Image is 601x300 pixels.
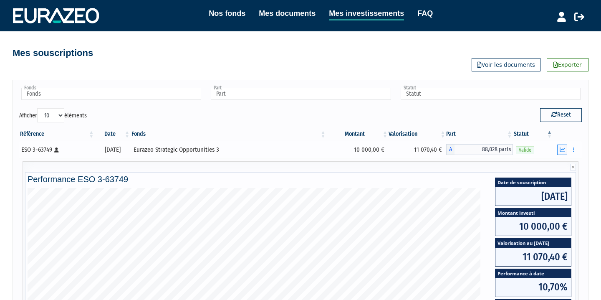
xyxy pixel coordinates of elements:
span: 10 000,00 € [495,217,571,236]
span: 88,028 parts [455,144,513,155]
span: Valorisation au [DATE] [495,239,571,247]
th: Fonds: activer pour trier la colonne par ordre croissant [131,127,327,141]
label: Afficher éléments [19,108,87,122]
img: 1732889491-logotype_eurazeo_blanc_rvb.png [13,8,99,23]
div: ESO 3-63749 [21,145,92,154]
span: A [446,144,455,155]
td: 10 000,00 € [327,141,389,158]
div: [DATE] [98,145,128,154]
a: Mes documents [259,8,316,19]
div: A - Eurazeo Strategic Opportunities 3 [446,144,513,155]
span: Valide [516,146,534,154]
a: Nos fonds [209,8,245,19]
a: Exporter [547,58,588,71]
th: Référence : activer pour trier la colonne par ordre croissant [19,127,95,141]
span: 11 070,40 € [495,248,571,266]
a: Mes investissements [329,8,404,20]
button: Reset [540,108,582,122]
th: Valorisation: activer pour trier la colonne par ordre croissant [389,127,446,141]
th: Montant: activer pour trier la colonne par ordre croissant [327,127,389,141]
h4: Performance ESO 3-63749 [28,175,573,184]
span: 10,70% [495,278,571,296]
span: Date de souscription [495,178,571,187]
th: Statut : activer pour trier la colonne par ordre d&eacute;croissant [513,127,553,141]
th: Date: activer pour trier la colonne par ordre croissant [95,127,131,141]
div: Eurazeo Strategic Opportunities 3 [134,145,324,154]
a: Voir les documents [472,58,540,71]
h4: Mes souscriptions [13,48,93,58]
a: FAQ [417,8,433,19]
select: Afficheréléments [37,108,64,122]
th: Part: activer pour trier la colonne par ordre croissant [446,127,513,141]
i: [Français] Personne physique [54,147,59,153]
span: Performance à date [495,269,571,278]
span: Montant investi [495,208,571,217]
td: 11 070,40 € [389,141,446,158]
span: [DATE] [495,187,571,206]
